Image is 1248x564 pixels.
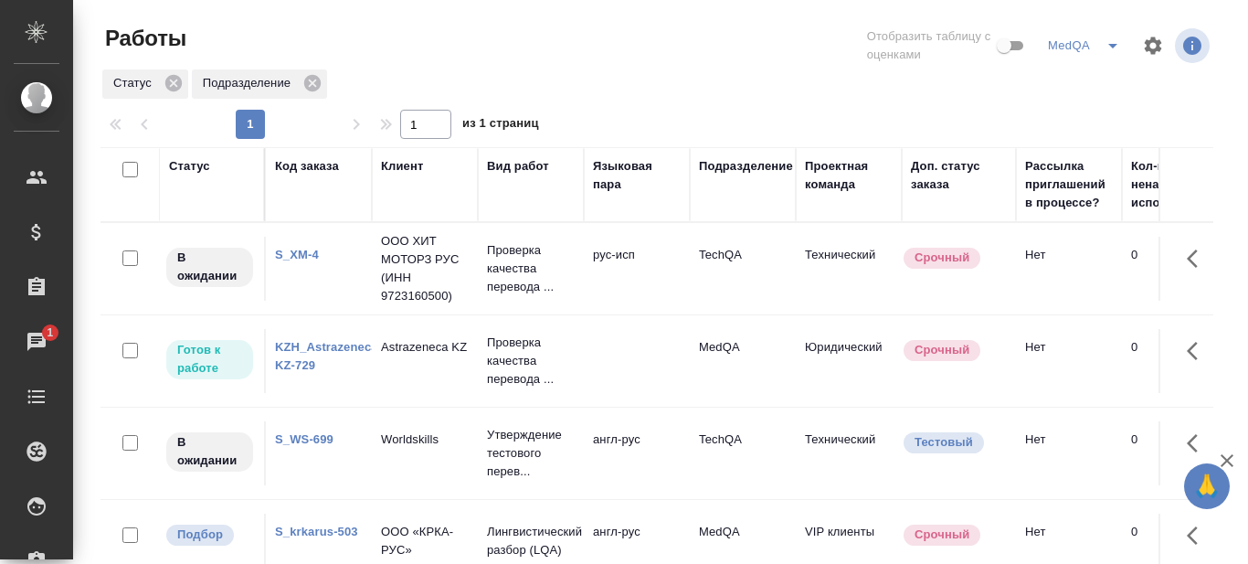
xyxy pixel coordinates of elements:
div: Проектная команда [805,157,893,194]
td: TechQA [690,421,796,485]
p: Срочный [915,249,969,267]
button: Здесь прячутся важные кнопки [1176,329,1220,373]
p: Проверка качества перевода ... [487,334,575,388]
div: Исполнитель может приступить к работе [164,338,255,381]
p: Astrazeneca KZ [381,338,469,356]
div: split button [1043,31,1131,60]
div: Можно подбирать исполнителей [164,523,255,548]
div: Исполнитель назначен, приступать к работе пока рано [164,246,255,289]
p: Утверждение тестового перев... [487,426,575,481]
span: из 1 страниц [462,112,539,139]
p: Срочный [915,526,969,544]
div: Подразделение [192,69,327,99]
p: Worldskills [381,431,469,449]
td: англ-рус [584,421,690,485]
a: S_WS-699 [275,432,333,446]
div: Код заказа [275,157,339,176]
div: Рассылка приглашений в процессе? [1025,157,1113,212]
p: ООО «КРКА-РУС» [381,523,469,559]
div: Статус [169,157,210,176]
td: рус-исп [584,237,690,301]
div: Доп. статус заказа [911,157,1007,194]
span: 1 [36,324,64,342]
a: 1 [5,319,69,365]
button: 🙏 [1184,463,1230,509]
td: TechQA [690,237,796,301]
p: Готов к работе [177,341,242,378]
div: Подразделение [699,157,793,176]
td: MedQA [690,329,796,393]
p: Подразделение [203,74,297,92]
div: Вид работ [487,157,549,176]
td: Технический [796,421,902,485]
span: Работы [100,24,186,53]
div: Языковая пара [593,157,681,194]
a: KZH_Astrazeneca-KZ-729 [275,340,382,372]
p: Статус [113,74,158,92]
p: Лингвистический разбор (LQA) [487,523,575,559]
td: Технический [796,237,902,301]
button: Здесь прячутся важные кнопки [1176,421,1220,465]
button: Здесь прячутся важные кнопки [1176,237,1220,281]
p: Подбор [177,526,223,544]
button: Здесь прячутся важные кнопки [1176,514,1220,558]
p: Тестовый [915,433,973,452]
td: Нет [1016,237,1122,301]
a: S_krkarus-503 [275,525,358,538]
a: S_XM-4 [275,248,319,261]
td: Нет [1016,421,1122,485]
td: Юридический [796,329,902,393]
p: В ожидании [177,433,242,470]
div: Статус [102,69,188,99]
p: В ожидании [177,249,242,285]
div: Клиент [381,157,423,176]
span: Отобразить таблицу с оценками [867,27,993,64]
p: Срочный [915,341,969,359]
p: ООО ХИТ МОТОРЗ РУС (ИНН 9723160500) [381,232,469,305]
p: Проверка качества перевода ... [487,241,575,296]
span: Посмотреть информацию [1175,28,1213,63]
td: Нет [1016,329,1122,393]
div: Исполнитель назначен, приступать к работе пока рано [164,431,255,474]
span: Настроить таблицу [1131,24,1175,68]
span: 🙏 [1191,467,1222,505]
div: Кол-во неназначенных исполнителей [1131,157,1241,212]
